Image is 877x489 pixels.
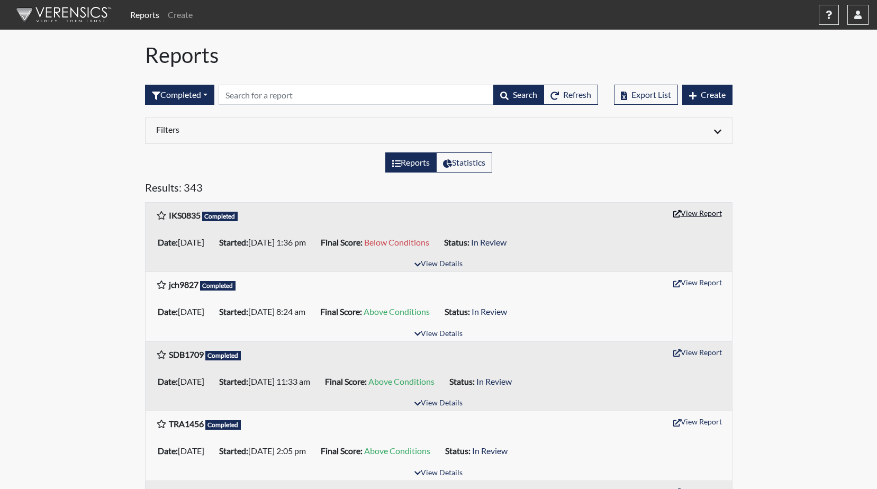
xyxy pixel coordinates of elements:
b: Status: [449,376,475,386]
b: Started: [219,306,248,316]
b: Started: [219,446,248,456]
h1: Reports [145,42,733,68]
b: Started: [219,376,248,386]
span: Search [513,89,537,99]
b: Final Score: [321,446,363,456]
button: Completed [145,85,214,105]
span: Completed [202,212,238,221]
b: Started: [219,237,248,247]
b: SDB1709 [169,349,204,359]
b: Date: [158,306,178,316]
span: Above Conditions [364,446,430,456]
li: [DATE] 8:24 am [215,303,316,320]
button: Refresh [544,85,598,105]
b: IKS0835 [169,210,201,220]
a: Reports [126,4,164,25]
li: [DATE] [153,303,215,320]
span: Export List [631,89,671,99]
span: Refresh [563,89,591,99]
span: Completed [205,351,241,360]
span: In Review [472,306,507,316]
h6: Filters [156,124,431,134]
b: Date: [158,237,178,247]
input: Search by Registration ID, Interview Number, or Investigation Name. [219,85,494,105]
b: TRA1456 [169,419,204,429]
b: Final Score: [320,306,362,316]
b: Status: [445,306,470,316]
button: View Details [410,257,467,271]
li: [DATE] 11:33 am [215,373,321,390]
button: View Details [410,396,467,411]
span: Above Conditions [368,376,435,386]
button: View Details [410,327,467,341]
li: [DATE] [153,234,215,251]
b: Date: [158,446,178,456]
div: Click to expand/collapse filters [148,124,729,137]
span: Completed [200,281,236,291]
button: View Report [668,274,727,291]
li: [DATE] [153,442,215,459]
span: Above Conditions [364,306,430,316]
span: Create [701,89,726,99]
button: Search [493,85,544,105]
span: In Review [471,237,507,247]
div: Filter by interview status [145,85,214,105]
button: View Report [668,413,727,430]
button: View Report [668,205,727,221]
button: View Report [668,344,727,360]
span: In Review [476,376,512,386]
b: Status: [444,237,469,247]
h5: Results: 343 [145,181,733,198]
li: [DATE] 2:05 pm [215,442,317,459]
button: Export List [614,85,678,105]
b: Final Score: [321,237,363,247]
b: Status: [445,446,471,456]
button: View Details [410,466,467,481]
b: jch9827 [169,279,198,289]
span: In Review [472,446,508,456]
a: Create [164,4,197,25]
b: Date: [158,376,178,386]
li: [DATE] [153,373,215,390]
span: Completed [205,420,241,430]
li: [DATE] 1:36 pm [215,234,317,251]
b: Final Score: [325,376,367,386]
label: View the list of reports [385,152,437,173]
button: Create [682,85,733,105]
span: Below Conditions [364,237,429,247]
label: View statistics about completed interviews [436,152,492,173]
